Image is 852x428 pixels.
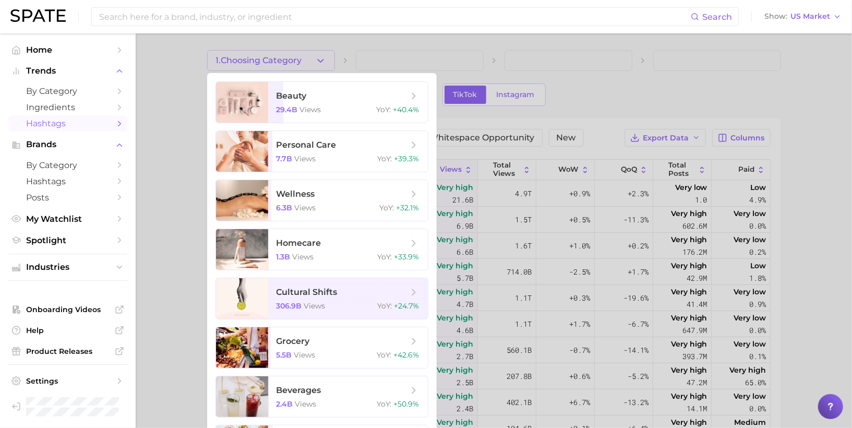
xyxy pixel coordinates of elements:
[377,105,391,114] span: YoY :
[8,394,127,420] a: Log out. Currently logged in as Yarden Horwitz with e-mail yarden@spate.nyc.
[26,376,110,386] span: Settings
[277,91,307,101] span: beauty
[277,385,321,395] span: beverages
[378,154,392,163] span: YoY :
[277,154,293,163] span: 7.7b
[277,140,337,150] span: personal care
[300,105,321,114] span: views
[394,154,419,163] span: +39.3%
[380,203,394,212] span: YoY :
[394,350,419,360] span: +42.6%
[277,238,321,248] span: homecare
[26,66,110,76] span: Trends
[277,189,315,199] span: wellness
[393,105,419,114] span: +40.4%
[277,105,298,114] span: 29.4b
[26,263,110,272] span: Industries
[26,305,110,314] span: Onboarding Videos
[277,287,338,297] span: cultural shifts
[8,373,127,389] a: Settings
[8,343,127,359] a: Product Releases
[277,350,292,360] span: 5.5b
[26,176,110,186] span: Hashtags
[26,235,110,245] span: Spotlight
[26,347,110,356] span: Product Releases
[293,252,314,261] span: views
[394,301,419,311] span: +24.7%
[394,399,419,409] span: +50.9%
[397,203,419,212] span: +32.1%
[8,173,127,189] a: Hashtags
[26,160,110,170] span: by Category
[26,326,110,335] span: Help
[762,10,844,23] button: ShowUS Market
[8,211,127,227] a: My Watchlist
[26,45,110,55] span: Home
[26,102,110,112] span: Ingredients
[8,259,127,275] button: Industries
[98,8,691,26] input: Search here for a brand, industry, or ingredient
[295,154,316,163] span: views
[8,323,127,338] a: Help
[702,12,732,22] span: Search
[295,399,317,409] span: views
[8,42,127,58] a: Home
[378,301,392,311] span: YoY :
[26,214,110,224] span: My Watchlist
[377,350,392,360] span: YoY :
[790,14,830,19] span: US Market
[764,14,787,19] span: Show
[277,252,291,261] span: 1.3b
[8,115,127,132] a: Hashtags
[8,63,127,79] button: Trends
[304,301,326,311] span: views
[277,203,293,212] span: 6.3b
[277,301,302,311] span: 306.9b
[378,252,392,261] span: YoY :
[294,350,316,360] span: views
[8,232,127,248] a: Spotlight
[26,118,110,128] span: Hashtags
[10,9,66,22] img: SPATE
[26,86,110,96] span: by Category
[277,399,293,409] span: 2.4b
[8,189,127,206] a: Posts
[295,203,316,212] span: views
[377,399,392,409] span: YoY :
[26,193,110,203] span: Posts
[8,99,127,115] a: Ingredients
[8,157,127,173] a: by Category
[8,137,127,152] button: Brands
[277,336,310,346] span: grocery
[26,140,110,149] span: Brands
[394,252,419,261] span: +33.9%
[8,302,127,317] a: Onboarding Videos
[8,83,127,99] a: by Category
